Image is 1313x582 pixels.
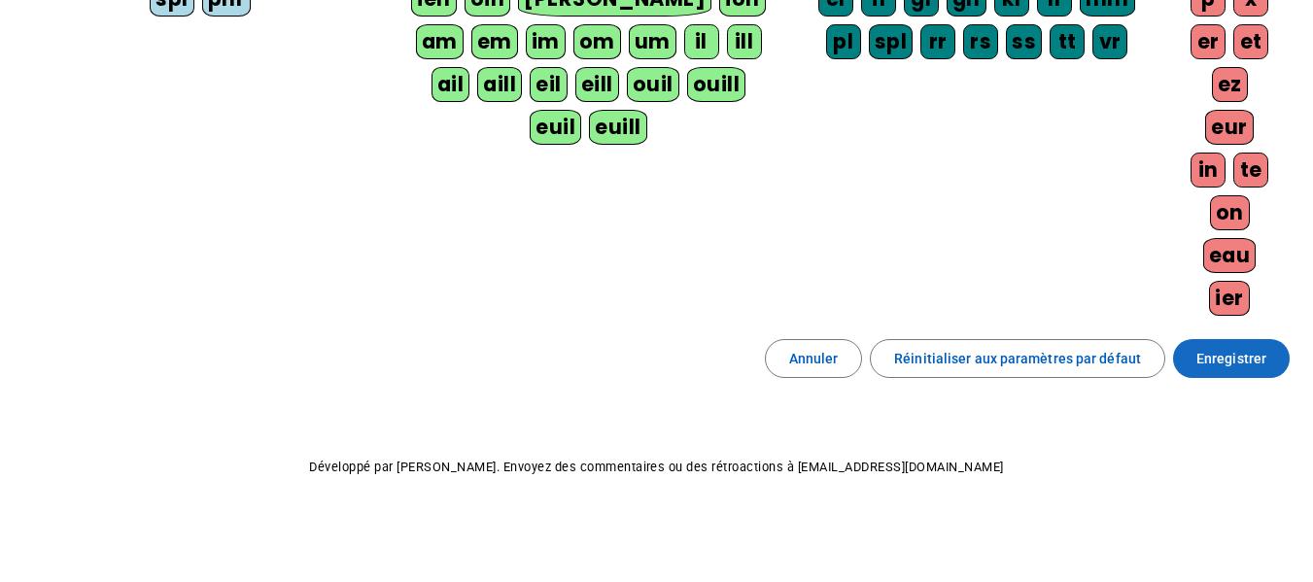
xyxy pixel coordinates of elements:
[573,24,621,59] div: om
[629,24,676,59] div: um
[765,339,863,378] button: Annuler
[1173,339,1290,378] button: Enregistrer
[1191,24,1226,59] div: er
[1205,110,1254,145] div: eur
[963,24,998,59] div: rs
[471,24,518,59] div: em
[1210,195,1250,230] div: on
[1212,67,1248,102] div: ez
[684,24,719,59] div: il
[1233,153,1268,188] div: te
[1209,281,1250,316] div: ier
[1203,238,1257,273] div: eau
[826,24,861,59] div: pl
[530,67,568,102] div: eil
[1191,153,1226,188] div: in
[1006,24,1042,59] div: ss
[1233,24,1268,59] div: et
[16,456,1297,479] p: Développé par [PERSON_NAME]. Envoyez des commentaires ou des rétroactions à [EMAIL_ADDRESS][DOMAI...
[526,24,566,59] div: im
[1092,24,1127,59] div: vr
[870,339,1165,378] button: Réinitialiser aux paramètres par défaut
[432,67,470,102] div: ail
[627,67,679,102] div: ouil
[894,347,1141,370] span: Réinitialiser aux paramètres par défaut
[789,347,839,370] span: Annuler
[727,24,762,59] div: ill
[530,110,581,145] div: euil
[416,24,464,59] div: am
[575,67,619,102] div: eill
[687,67,745,102] div: ouill
[1050,24,1085,59] div: tt
[589,110,646,145] div: euill
[1196,347,1266,370] span: Enregistrer
[920,24,955,59] div: rr
[477,67,522,102] div: aill
[869,24,914,59] div: spl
